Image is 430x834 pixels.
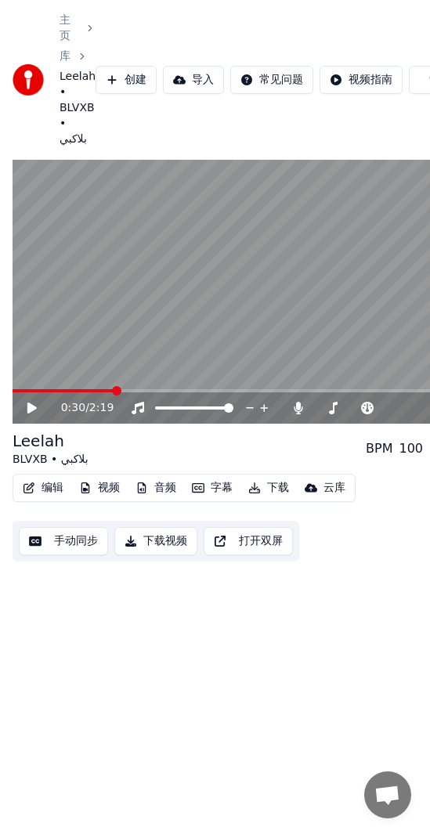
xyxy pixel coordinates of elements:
[114,527,197,555] button: 下载视频
[320,66,403,94] button: 视频指南
[89,400,114,416] span: 2:19
[129,477,182,499] button: 音频
[13,430,89,452] div: Leelah
[230,66,313,94] button: 常见问题
[186,477,239,499] button: 字幕
[364,771,411,818] a: 开放式聊天
[16,477,70,499] button: 编辑
[399,439,423,458] div: 100
[73,477,126,499] button: 视频
[61,400,85,416] span: 0:30
[60,49,70,64] a: 库
[163,66,224,94] button: 导入
[60,13,96,147] nav: breadcrumb
[60,13,78,44] a: 主页
[60,69,96,147] span: Leelah • BLVXB • بلاكبي
[242,477,295,499] button: 下载
[366,439,392,458] div: BPM
[61,400,99,416] div: /
[13,452,89,468] div: BLVXB • بلاكبي
[13,64,44,96] img: youka
[96,66,157,94] button: 创建
[204,527,293,555] button: 打开双屏
[323,480,345,496] div: 云库
[19,527,108,555] button: 手动同步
